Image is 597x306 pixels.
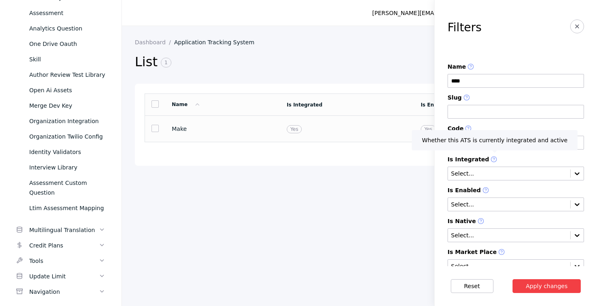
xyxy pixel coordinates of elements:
div: Open Ai Assets [29,85,105,95]
a: Interview Library [10,160,112,175]
div: Organization Integration [29,116,105,126]
div: Multilingual Translation [29,225,99,235]
div: Assessment [29,8,105,18]
div: Identity Validators [29,147,105,157]
a: Author Review Test Library [10,67,112,82]
span: Yes [421,125,436,133]
a: Identity Validators [10,144,112,160]
div: Merge Dev Key [29,101,105,111]
label: Is Integrated [448,156,584,163]
a: Is Enabled [421,102,449,108]
a: Assessment Custom Question [10,175,112,200]
div: Assessment Custom Question [29,178,105,197]
a: Analytics Question [10,21,112,36]
div: Ltim Assessment Mapping [29,203,105,213]
div: Credit Plans [29,241,99,250]
div: Analytics Question [29,24,105,33]
a: Ltim Assessment Mapping [10,200,112,216]
label: Code [448,125,584,132]
label: Is Market Place [448,249,584,256]
label: Slug [448,94,584,102]
div: One Drive Oauth [29,39,105,49]
div: Navigation [29,287,99,297]
a: Open Ai Assets [10,82,112,98]
div: Organization Twilio Config [29,132,105,141]
label: Name [448,63,584,71]
a: Organization Integration [10,113,112,129]
a: Assessment [10,5,112,21]
a: Merge Dev Key [10,98,112,113]
a: Name [172,102,201,107]
div: Tools [29,256,99,266]
div: [PERSON_NAME][EMAIL_ADDRESS][PERSON_NAME][DOMAIN_NAME] [372,8,566,18]
button: Reset [451,279,493,293]
a: One Drive Oauth [10,36,112,52]
span: 1 [161,58,171,67]
button: Apply changes [513,279,581,293]
h3: Filters [448,21,482,34]
div: Interview Library [29,163,105,172]
div: Skill [29,54,105,64]
a: Organization Twilio Config [10,129,112,144]
div: Author Review Test Library [29,70,105,80]
h2: List [135,54,448,71]
label: Is Enabled [448,187,584,194]
a: Dashboard [135,39,174,46]
section: Make [172,126,274,132]
span: Yes [287,125,302,133]
a: Application Tracking System [174,39,261,46]
a: Is Integrated [287,102,322,108]
div: Update Limit [29,271,99,281]
label: Is Native [448,218,584,225]
a: Skill [10,52,112,67]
